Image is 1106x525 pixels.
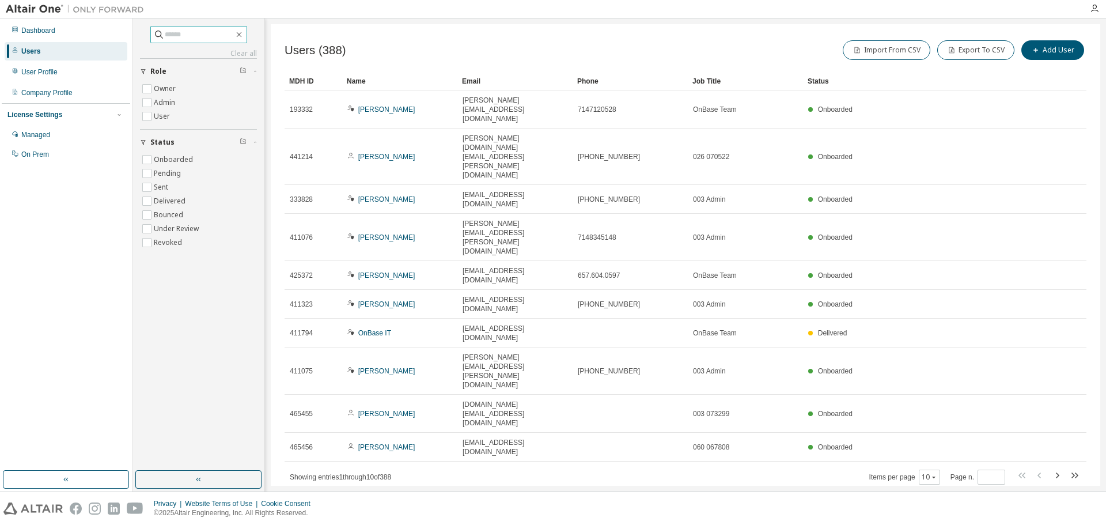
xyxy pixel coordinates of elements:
span: 333828 [290,195,313,204]
span: Onboarded [818,233,853,241]
div: License Settings [7,110,62,119]
span: 7147120528 [578,105,616,114]
span: Onboarded [818,105,853,114]
span: OnBase Team [693,271,737,280]
span: 003 Admin [693,233,726,242]
img: youtube.svg [127,503,143,515]
span: Role [150,67,166,76]
span: Users (388) [285,44,346,57]
button: 10 [922,473,937,482]
span: 003 Admin [693,195,726,204]
a: [PERSON_NAME] [358,300,415,308]
a: Clear all [140,49,257,58]
div: Dashboard [21,26,55,35]
div: Managed [21,130,50,139]
span: 026 070522 [693,152,729,161]
img: facebook.svg [70,503,82,515]
img: altair_logo.svg [3,503,63,515]
div: Company Profile [21,88,73,97]
span: 003 Admin [693,367,726,376]
label: Revoked [154,236,184,250]
div: Cookie Consent [261,499,317,508]
label: Onboarded [154,153,195,167]
span: 411323 [290,300,313,309]
a: [PERSON_NAME] [358,233,415,241]
span: 7148345148 [578,233,616,242]
span: 465456 [290,443,313,452]
span: [EMAIL_ADDRESS][DOMAIN_NAME] [463,266,567,285]
span: [DOMAIN_NAME][EMAIL_ADDRESS][DOMAIN_NAME] [463,400,567,428]
div: Privacy [154,499,185,508]
label: User [154,109,172,123]
span: Status [150,138,175,147]
label: Admin [154,96,177,109]
div: On Prem [21,150,49,159]
span: Showing entries 1 through 10 of 388 [290,473,391,481]
span: [EMAIL_ADDRESS][DOMAIN_NAME] [463,190,567,209]
span: OnBase Team [693,105,737,114]
button: Role [140,59,257,84]
a: [PERSON_NAME] [358,195,415,203]
img: Altair One [6,3,150,15]
div: Name [347,72,453,90]
span: 441214 [290,152,313,161]
span: Onboarded [818,300,853,308]
div: Status [808,72,1027,90]
div: Email [462,72,568,90]
span: 465455 [290,409,313,418]
span: [EMAIL_ADDRESS][DOMAIN_NAME] [463,295,567,314]
span: [PHONE_NUMBER] [578,367,640,376]
a: [PERSON_NAME] [358,410,415,418]
a: [PERSON_NAME] [358,367,415,375]
span: Onboarded [818,271,853,280]
span: [PHONE_NUMBER] [578,152,640,161]
span: Delivered [818,329,847,337]
label: Sent [154,180,171,194]
span: [PERSON_NAME][DOMAIN_NAME][EMAIL_ADDRESS][PERSON_NAME][DOMAIN_NAME] [463,134,567,180]
span: Clear filter [240,138,247,147]
span: Onboarded [818,443,853,451]
span: [PHONE_NUMBER] [578,195,640,204]
span: Clear filter [240,67,247,76]
span: Onboarded [818,153,853,161]
label: Under Review [154,222,201,236]
span: 003 073299 [693,409,729,418]
div: Job Title [692,72,798,90]
span: [EMAIL_ADDRESS][DOMAIN_NAME] [463,438,567,456]
a: OnBase IT [358,329,391,337]
label: Pending [154,167,183,180]
p: © 2025 Altair Engineering, Inc. All Rights Reserved. [154,508,317,518]
span: Page n. [950,470,1005,485]
img: linkedin.svg [108,503,120,515]
span: 193332 [290,105,313,114]
span: [PERSON_NAME][EMAIL_ADDRESS][PERSON_NAME][DOMAIN_NAME] [463,353,567,390]
span: Onboarded [818,367,853,375]
img: instagram.svg [89,503,101,515]
span: 411075 [290,367,313,376]
span: Onboarded [818,410,853,418]
div: Website Terms of Use [185,499,261,508]
div: Users [21,47,40,56]
button: Status [140,130,257,155]
div: Phone [577,72,683,90]
a: [PERSON_NAME] [358,153,415,161]
span: [PERSON_NAME][EMAIL_ADDRESS][DOMAIN_NAME] [463,96,567,123]
span: [PERSON_NAME][EMAIL_ADDRESS][PERSON_NAME][DOMAIN_NAME] [463,219,567,256]
span: Items per page [869,470,940,485]
span: 657.604.0597 [578,271,620,280]
label: Bounced [154,208,185,222]
button: Add User [1021,40,1084,60]
label: Owner [154,82,178,96]
button: Export To CSV [937,40,1014,60]
div: MDH ID [289,72,338,90]
a: [PERSON_NAME] [358,443,415,451]
button: Import From CSV [843,40,930,60]
span: OnBase Team [693,328,737,338]
a: [PERSON_NAME] [358,105,415,114]
div: User Profile [21,67,58,77]
span: Onboarded [818,195,853,203]
span: 060 067808 [693,443,729,452]
a: [PERSON_NAME] [358,271,415,280]
span: 411794 [290,328,313,338]
span: 411076 [290,233,313,242]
